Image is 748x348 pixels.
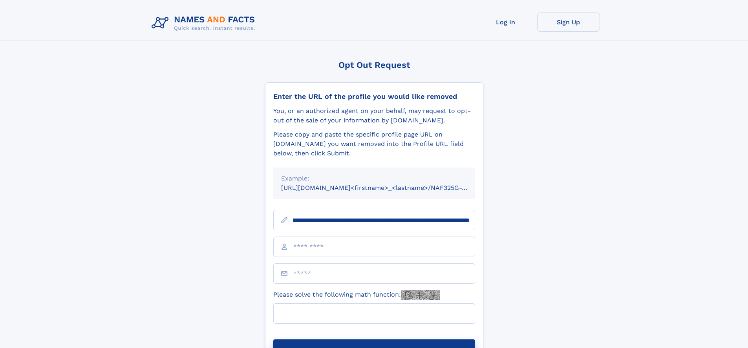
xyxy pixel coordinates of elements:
[281,174,467,183] div: Example:
[537,13,600,32] a: Sign Up
[281,184,490,191] small: [URL][DOMAIN_NAME]<firstname>_<lastname>/NAF325G-xxxxxxxx
[273,130,475,158] div: Please copy and paste the specific profile page URL on [DOMAIN_NAME] you want removed into the Pr...
[273,92,475,101] div: Enter the URL of the profile you would like removed
[148,13,262,34] img: Logo Names and Facts
[273,106,475,125] div: You, or an authorized agent on your behalf, may request to opt-out of the sale of your informatio...
[474,13,537,32] a: Log In
[265,60,483,70] div: Opt Out Request
[273,290,440,300] label: Please solve the following math function:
